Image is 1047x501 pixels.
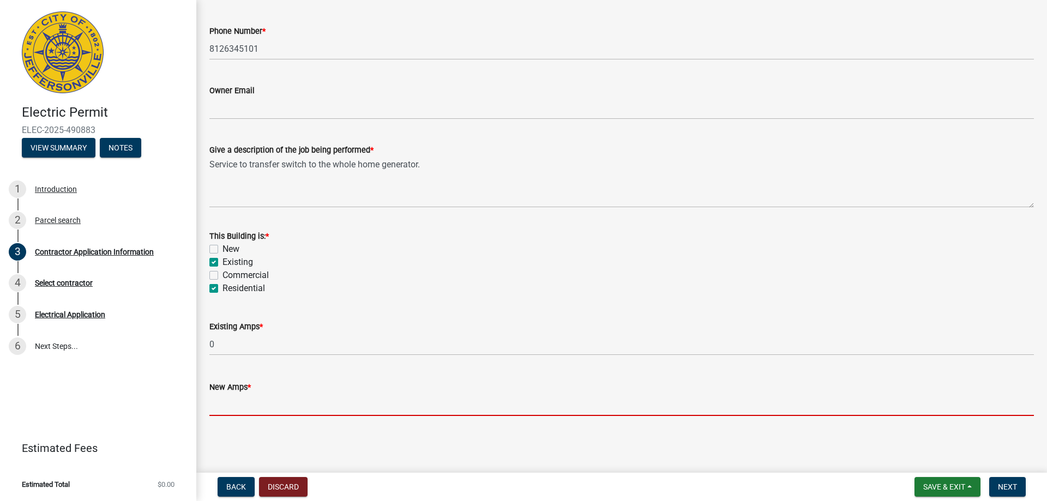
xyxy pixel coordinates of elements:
span: Estimated Total [22,481,70,488]
div: Contractor Application Information [35,248,154,256]
button: Notes [100,138,141,158]
div: 2 [9,212,26,229]
div: 6 [9,337,26,355]
div: 3 [9,243,26,261]
span: Save & Exit [923,482,965,491]
label: Residential [222,282,265,295]
h4: Electric Permit [22,105,188,120]
span: $0.00 [158,481,174,488]
label: Phone Number [209,28,266,35]
wm-modal-confirm: Notes [100,144,141,153]
label: This Building is: [209,233,269,240]
span: ELEC-2025-490883 [22,125,174,135]
div: 1 [9,180,26,198]
label: New Amps [209,384,251,391]
div: Select contractor [35,279,93,287]
button: Discard [259,477,308,497]
button: Save & Exit [914,477,980,497]
span: Back [226,482,246,491]
label: Owner Email [209,87,255,95]
img: City of Jeffersonville, Indiana [22,11,104,93]
label: Existing Amps [209,323,263,331]
div: Electrical Application [35,311,105,318]
div: Introduction [35,185,77,193]
wm-modal-confirm: Summary [22,144,95,153]
button: View Summary [22,138,95,158]
label: Give a description of the job being performed [209,147,374,154]
button: Next [989,477,1026,497]
label: Existing [222,256,253,269]
label: New [222,243,239,256]
span: Next [998,482,1017,491]
div: Parcel search [35,216,81,224]
label: Commercial [222,269,269,282]
button: Back [218,477,255,497]
a: Estimated Fees [9,437,179,459]
div: 4 [9,274,26,292]
div: 5 [9,306,26,323]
